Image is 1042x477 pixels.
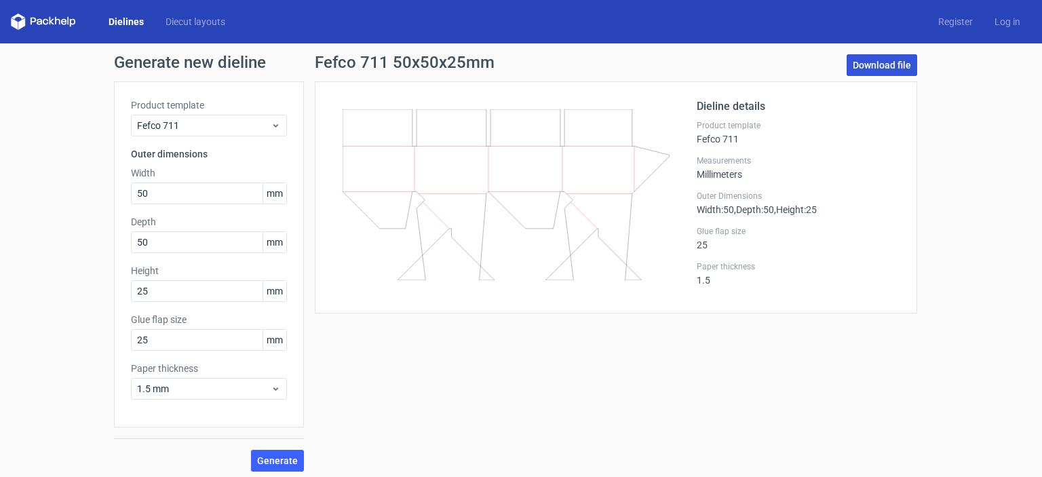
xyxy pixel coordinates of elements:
h3: Outer dimensions [131,147,287,161]
div: Fefco 711 [697,120,900,145]
label: Glue flap size [697,226,900,237]
h1: Generate new dieline [114,54,928,71]
a: Dielines [98,15,155,28]
a: Log in [984,15,1031,28]
span: Width : 50 [697,204,734,215]
span: , Depth : 50 [734,204,774,215]
div: 25 [697,226,900,250]
span: Generate [257,456,298,465]
span: mm [263,232,286,252]
span: Fefco 711 [137,119,271,132]
div: Millimeters [697,155,900,180]
label: Paper thickness [697,261,900,272]
h2: Dieline details [697,98,900,115]
label: Product template [131,98,287,112]
h1: Fefco 711 50x50x25mm [315,54,495,71]
label: Product template [697,120,900,131]
label: Glue flap size [131,313,287,326]
span: 1.5 mm [137,382,271,396]
span: mm [263,183,286,204]
a: Register [927,15,984,28]
label: Depth [131,215,287,229]
label: Measurements [697,155,900,166]
label: Height [131,264,287,278]
span: mm [263,281,286,301]
span: mm [263,330,286,350]
label: Paper thickness [131,362,287,375]
span: , Height : 25 [774,204,817,215]
label: Outer Dimensions [697,191,900,202]
button: Generate [251,450,304,472]
div: 1.5 [697,261,900,286]
label: Width [131,166,287,180]
a: Diecut layouts [155,15,236,28]
a: Download file [847,54,917,76]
